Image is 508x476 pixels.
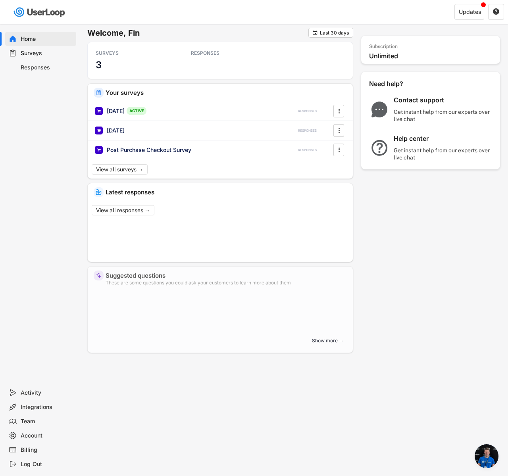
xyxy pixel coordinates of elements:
[21,432,73,440] div: Account
[21,446,73,454] div: Billing
[335,144,343,156] button: 
[335,125,343,136] button: 
[96,189,102,195] img: IncomingMajor.svg
[96,50,167,56] div: SURVEYS
[298,129,317,133] div: RESPONSES
[191,50,262,56] div: RESPONSES
[309,335,347,347] button: Show more →
[369,52,496,60] div: Unlimited
[338,146,340,154] text: 
[493,8,500,15] button: 
[369,140,390,156] img: QuestionMarkInverseMajor.svg
[493,8,499,15] text: 
[87,28,308,38] h6: Welcome, Fin
[21,461,73,468] div: Log Out
[96,273,102,278] img: MagicMajor%20%28Purple%29.svg
[21,403,73,411] div: Integrations
[106,90,347,96] div: Your surveys
[107,146,191,154] div: Post Purchase Checkout Survey
[127,107,146,115] div: ACTIVE
[369,44,398,50] div: Subscription
[338,126,340,134] text: 
[335,105,343,117] button: 
[107,107,125,115] div: [DATE]
[394,108,493,123] div: Get instant help from our experts over live chat
[338,107,340,115] text: 
[107,127,125,134] div: [DATE]
[298,109,317,113] div: RESPONSES
[394,147,493,161] div: Get instant help from our experts over live chat
[394,134,493,143] div: Help center
[21,35,73,43] div: Home
[92,164,148,175] button: View all surveys →
[21,389,73,397] div: Activity
[106,273,347,278] div: Suggested questions
[369,80,425,88] div: Need help?
[312,30,318,36] button: 
[475,444,498,468] a: Open chat
[21,418,73,425] div: Team
[106,189,347,195] div: Latest responses
[21,64,73,71] div: Responses
[459,9,481,15] div: Updates
[96,59,102,71] h3: 3
[369,102,390,117] img: ChatMajor.svg
[298,148,317,152] div: RESPONSES
[106,280,347,285] div: These are some questions you could ask your customers to learn more about them
[12,4,68,20] img: userloop-logo-01.svg
[313,30,317,36] text: 
[92,205,154,215] button: View all responses →
[394,96,493,104] div: Contact support
[320,31,349,35] div: Last 30 days
[21,50,73,57] div: Surveys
